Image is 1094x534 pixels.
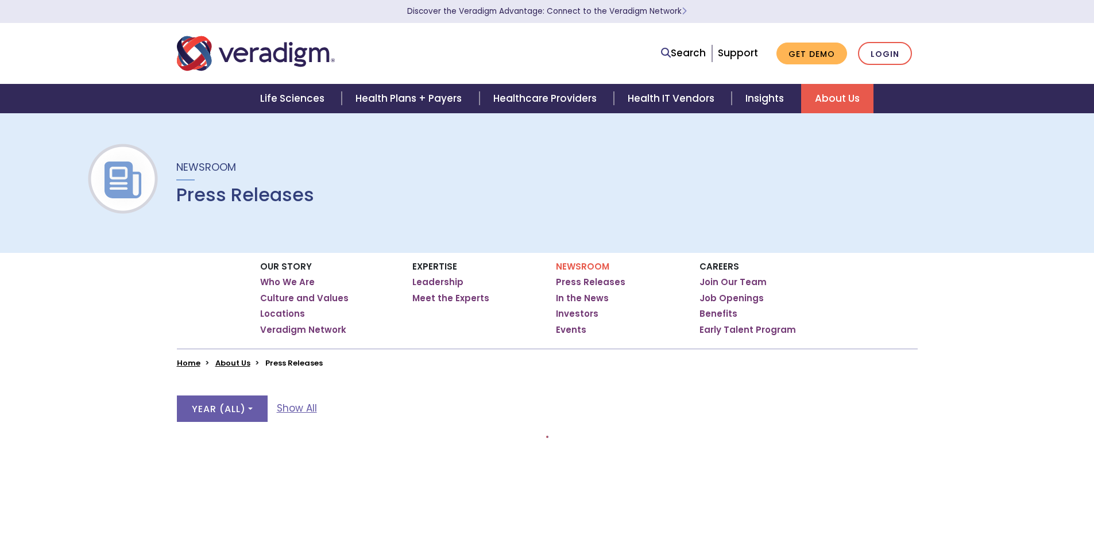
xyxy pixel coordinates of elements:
[260,293,349,304] a: Culture and Values
[556,276,625,288] a: Press Releases
[556,308,598,320] a: Investors
[556,293,609,304] a: In the News
[801,84,873,113] a: About Us
[177,395,268,422] button: Year (All)
[412,276,463,288] a: Leadership
[260,308,305,320] a: Locations
[546,436,548,447] nav: Pagination Controls
[412,293,489,304] a: Meet the Experts
[718,46,758,60] a: Support
[176,160,236,174] span: Newsroom
[342,84,479,113] a: Health Plans + Payers
[260,324,346,336] a: Veradigm Network
[614,84,732,113] a: Health IT Vendors
[480,84,614,113] a: Healthcare Providers
[732,84,801,113] a: Insights
[176,184,314,206] h1: Press Releases
[260,276,315,288] a: Who We Are
[699,276,767,288] a: Join Our Team
[776,43,847,65] a: Get Demo
[556,324,586,336] a: Events
[699,293,764,304] a: Job Openings
[177,34,335,72] img: Veradigm logo
[407,6,687,17] a: Discover the Veradigm Advantage: Connect to the Veradigm NetworkLearn More
[661,45,706,61] a: Search
[277,401,317,416] a: Show All
[177,358,200,368] a: Home
[699,308,737,320] a: Benefits
[246,84,342,113] a: Life Sciences
[215,358,250,368] a: About Us
[858,42,912,66] a: Login
[682,6,687,17] span: Learn More
[699,324,796,336] a: Early Talent Program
